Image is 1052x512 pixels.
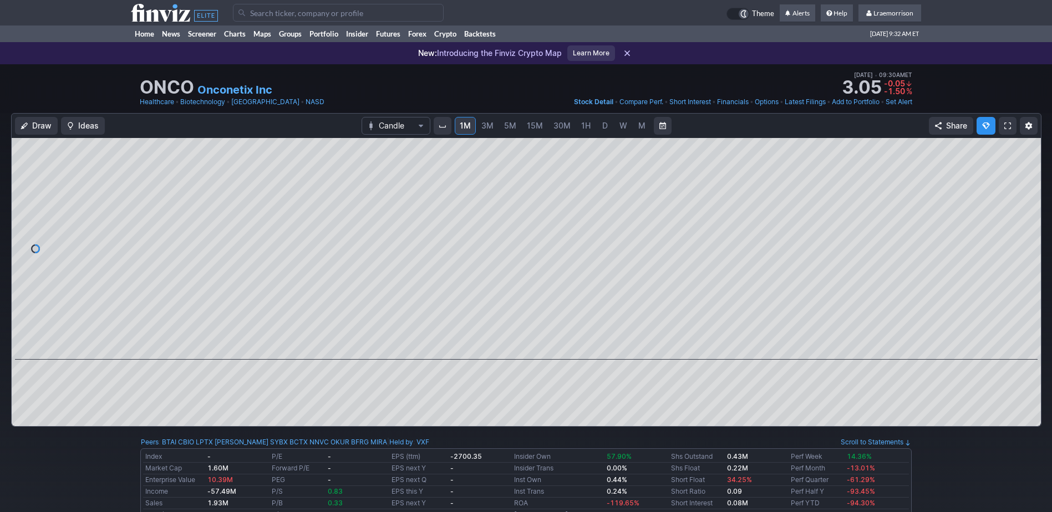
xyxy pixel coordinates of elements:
a: VXF [416,437,429,448]
a: BTAI [162,437,176,448]
span: Share [946,120,967,131]
td: P/E [270,451,326,463]
span: • [614,96,618,107]
a: Add to Portfolio [832,96,880,107]
a: 15M [522,117,548,135]
td: Perf Month [789,463,845,474]
button: Ideas [61,117,105,135]
td: Income [143,486,205,498]
span: W [619,121,627,130]
div: : [141,437,387,448]
td: PEG [270,474,326,486]
a: Help [821,4,853,22]
span: -61.29% [847,475,875,484]
td: Insider Trans [512,463,604,474]
span: 15M [527,121,543,130]
span: -1.50 [884,86,905,96]
a: NNVC [309,437,329,448]
a: SYBX [270,437,288,448]
td: Perf YTD [789,498,845,509]
a: 1H [576,117,596,135]
a: 3M [476,117,499,135]
a: 0.09 [727,487,742,495]
span: 1H [581,121,591,130]
b: 1.60M [207,464,228,472]
span: • [780,96,784,107]
td: Enterprise Value [143,474,205,486]
a: LPTX [196,437,213,448]
span: Latest Filings [785,98,826,106]
b: 0.24% [607,487,627,495]
span: • [301,96,304,107]
b: - [450,487,454,495]
button: Chart Settings [1020,117,1038,135]
span: % [906,86,912,96]
span: 5M [504,121,516,130]
span: • [664,96,668,107]
td: ROA [512,498,604,509]
a: Short Float [671,475,705,484]
b: -57.49M [207,487,236,495]
span: Lraemorrison [873,9,913,17]
input: Search [233,4,444,22]
a: M [633,117,650,135]
button: Draw [15,117,58,135]
a: News [158,25,184,42]
td: Inst Own [512,474,604,486]
span: • [875,71,877,78]
td: Inst Trans [512,486,604,498]
b: - [328,475,331,484]
td: EPS next Y [389,463,448,474]
span: • [175,96,179,107]
b: 1.93M [207,499,228,507]
td: Forward P/E [270,463,326,474]
span: M [638,121,646,130]
td: Insider Own [512,451,604,463]
a: Maps [250,25,275,42]
span: 1M [460,121,471,130]
span: -13.01% [847,464,875,472]
a: OKUR [331,437,349,448]
a: 34.25% [727,475,752,484]
a: Learn More [567,45,615,61]
a: Stock Detail [574,96,613,107]
td: Perf Quarter [789,474,845,486]
strong: 3.05 [842,79,882,96]
a: Short Ratio [671,487,705,495]
b: 0.00% [607,464,627,472]
a: 0.08M [727,499,748,507]
span: -0.05 [884,79,905,88]
span: 14.36% [847,452,872,460]
td: Index [143,451,205,463]
a: Options [755,96,779,107]
p: Introducing the Finviz Crypto Map [418,48,562,59]
a: Set Alert [886,96,912,107]
span: -119.65% [607,499,639,507]
a: Backtests [460,25,500,42]
span: -94.30% [847,499,875,507]
span: Stock Detail [574,98,613,106]
td: EPS (ttm) [389,451,448,463]
td: Perf Half Y [789,486,845,498]
span: Candle [379,120,413,131]
span: [DATE] 09:30AM ET [854,70,912,80]
td: Shs Outstand [669,451,725,463]
a: Charts [220,25,250,42]
a: Groups [275,25,306,42]
td: EPS next Y [389,498,448,509]
span: 10.39M [207,475,233,484]
a: Fullscreen [999,117,1017,135]
span: 3M [481,121,494,130]
td: EPS next Q [389,474,448,486]
a: BFRG [351,437,369,448]
button: Chart Type [362,117,430,135]
b: -2700.35 [450,452,482,460]
span: • [881,96,885,107]
a: Insider [342,25,372,42]
td: P/S [270,486,326,498]
b: 0.22M [727,464,748,472]
a: Scroll to Statements [841,438,911,446]
span: D [602,121,608,130]
div: | : [387,437,429,448]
